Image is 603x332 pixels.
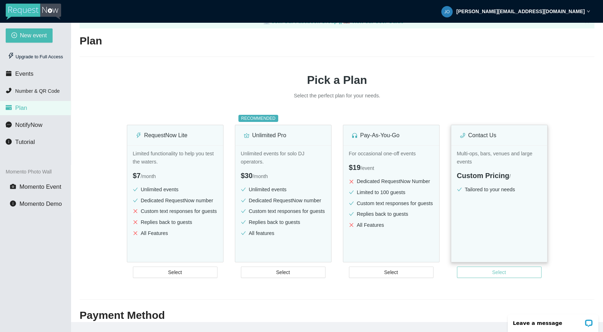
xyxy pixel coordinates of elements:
span: check [133,198,138,203]
span: close [133,231,138,236]
li: All Features [133,229,217,237]
span: check [349,190,354,195]
span: crown [244,133,249,138]
span: thunderbolt [136,133,141,138]
button: Select [133,267,217,278]
h1: Pick a Plan [80,71,594,89]
div: RequestNow Lite [136,131,215,140]
span: Custom Pricing [457,172,510,180]
span: check [349,201,354,206]
li: Custom text responses for guests [241,207,325,215]
p: Select the perfect plan for your needs. [231,92,444,100]
span: plus-circle [11,32,17,39]
span: close [349,179,354,184]
span: Momento Event [20,183,61,190]
span: / [509,173,511,179]
h2: Payment Method [80,308,594,323]
p: Multi-ops, bars, venues and large events [457,150,542,166]
div: Pay-As-You-Go [352,131,431,140]
span: NotifyNow [15,122,42,128]
span: info-circle [10,200,16,207]
button: plus-circleNew event [6,28,53,43]
button: Select [457,267,542,278]
span: New event [20,31,47,40]
iframe: LiveChat chat widget [503,310,603,332]
li: All features [241,229,325,237]
span: credit-card [6,105,12,111]
span: / month [141,173,156,179]
sup: RECOMMENDED [238,115,279,122]
li: All Features [349,221,434,229]
button: Select [241,267,325,278]
li: Custom text responses for guests [133,207,217,215]
span: down [587,10,590,13]
span: customer-service [352,133,357,138]
h2: Plan [80,34,594,48]
p: Limited functionality to help you test the waters. [133,150,217,166]
span: info-circle [6,139,12,145]
li: Replies back to guests [241,218,325,226]
span: Number & QR Code [15,88,60,94]
li: Unlimited events [241,186,325,194]
li: Dedicated RequestNow Number [349,177,434,186]
span: phone [6,87,12,93]
p: Unlimited events for solo DJ operators. [241,150,325,166]
span: Select [168,268,182,276]
span: Plan [15,105,27,111]
span: close [133,209,138,214]
span: Select [276,268,290,276]
div: Unlimited Pro [244,131,323,140]
span: check [241,187,246,192]
button: Select [349,267,434,278]
span: close [133,220,138,225]
li: Unlimited events [133,186,217,194]
strong: [PERSON_NAME][EMAIL_ADDRESS][DOMAIN_NAME] [456,9,585,14]
div: Contact Us [460,131,539,140]
span: / event [361,165,374,171]
span: $19 [349,164,361,171]
span: check [241,220,246,225]
li: Replies back to guests [349,210,434,218]
span: close [349,223,354,227]
li: Tailored to your needs [457,186,542,194]
span: Momento Demo [20,200,62,207]
span: check [241,198,246,203]
span: check [241,231,246,236]
li: Dedicated RequestNow number [241,197,325,205]
span: check [241,209,246,214]
img: 58a906afa95daf2beb5c94e9fd65dbc9 [441,6,453,17]
span: check [349,211,354,216]
span: Select [492,268,506,276]
span: Events [15,70,33,77]
li: Dedicated RequestNow number [133,197,217,205]
span: $7 [133,172,141,180]
span: message [6,122,12,128]
span: camera [10,183,16,189]
span: phone [460,133,465,138]
span: $30 [241,172,253,180]
div: Upgrade to Full Access [6,50,65,64]
span: / month [253,173,268,179]
span: calendar [6,70,12,76]
span: thunderbolt [8,53,14,59]
span: check [457,187,462,192]
li: Custom text responses for guests [349,199,434,208]
span: check [133,187,138,192]
li: Limited to 100 guests [349,188,434,197]
li: Replies back to guests [133,218,217,226]
span: Tutorial [15,139,35,145]
img: RequestNow [6,4,61,20]
span: Select [384,268,398,276]
p: For occasional one-off events [349,150,434,158]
